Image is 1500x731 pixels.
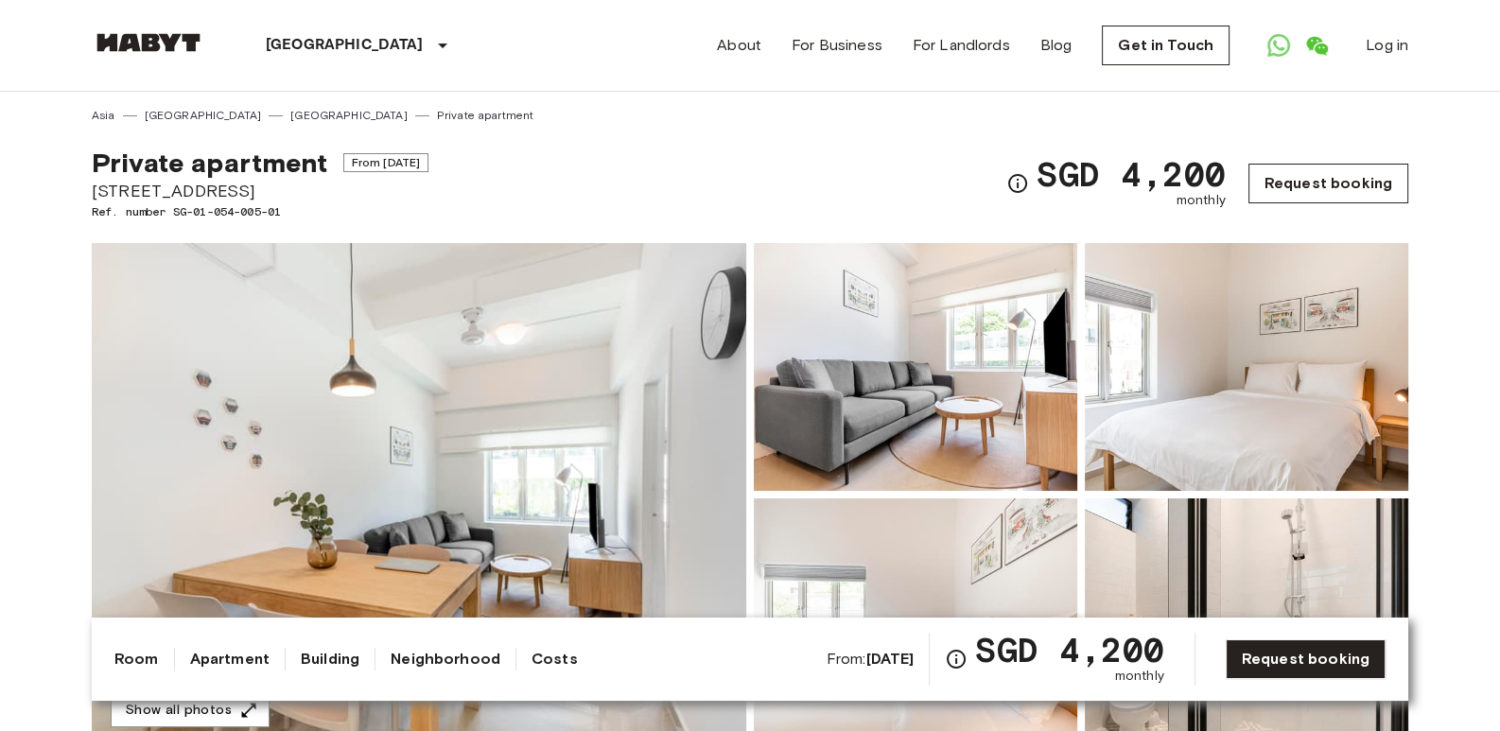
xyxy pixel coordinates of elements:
a: Room [114,648,159,670]
a: About [717,34,761,57]
a: For Landlords [913,34,1010,57]
img: Picture of unit SG-01-054-005-01 [754,243,1077,491]
b: [DATE] [865,650,914,668]
a: [GEOGRAPHIC_DATA] [145,107,262,124]
a: Neighborhood [391,648,500,670]
a: Blog [1040,34,1073,57]
span: monthly [1115,667,1164,686]
span: SGD 4,200 [975,633,1163,667]
a: For Business [792,34,882,57]
a: Asia [92,107,115,124]
a: [GEOGRAPHIC_DATA] [290,107,408,124]
span: monthly [1177,191,1226,210]
a: Private apartment [437,107,534,124]
a: Apartment [190,648,270,670]
p: [GEOGRAPHIC_DATA] [266,34,424,57]
button: Show all photos [111,693,270,728]
span: Private apartment [92,147,328,179]
svg: Check cost overview for full price breakdown. Please note that discounts apply to new joiners onl... [1006,172,1029,195]
a: Open WhatsApp [1260,26,1298,64]
img: Habyt [92,33,205,52]
span: SGD 4,200 [1037,157,1225,191]
a: Costs [532,648,578,670]
span: Ref. number SG-01-054-005-01 [92,203,428,220]
span: [STREET_ADDRESS] [92,179,428,203]
svg: Check cost overview for full price breakdown. Please note that discounts apply to new joiners onl... [945,648,968,670]
img: Picture of unit SG-01-054-005-01 [1085,243,1408,491]
a: Request booking [1226,639,1386,679]
a: Log in [1366,34,1408,57]
span: From [DATE] [343,153,429,172]
a: Open WeChat [1298,26,1335,64]
a: Get in Touch [1102,26,1230,65]
span: From: [827,649,915,670]
a: Request booking [1248,164,1408,203]
a: Building [301,648,359,670]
